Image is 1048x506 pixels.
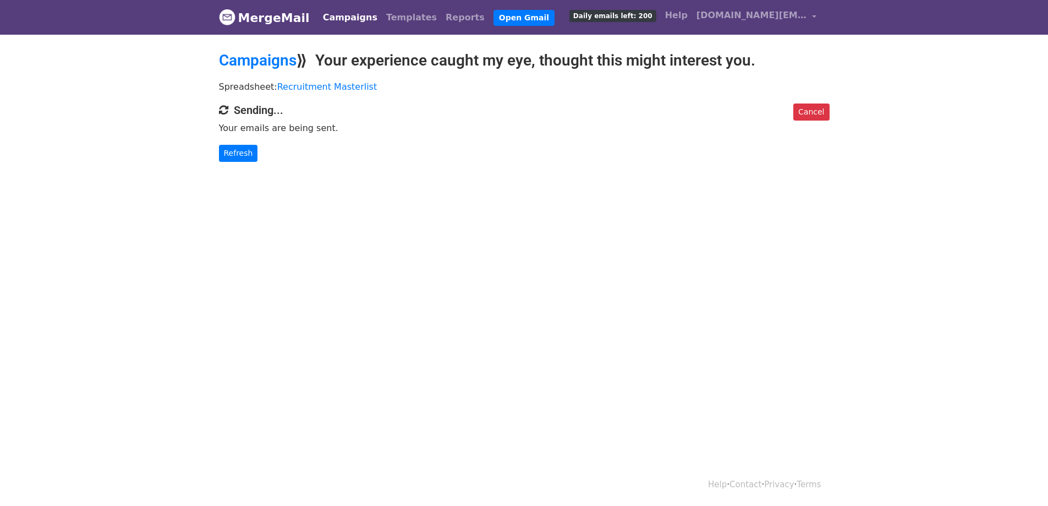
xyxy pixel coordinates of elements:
a: Cancel [793,104,829,121]
img: MergeMail logo [219,9,235,25]
a: Daily emails left: 200 [565,4,661,26]
span: Daily emails left: 200 [569,10,656,22]
a: Terms [797,480,821,489]
a: [DOMAIN_NAME][EMAIL_ADDRESS][DOMAIN_NAME] [692,4,821,30]
p: Spreadsheet: [219,81,830,93]
a: Privacy [764,480,794,489]
a: Templates [382,7,441,29]
a: Help [661,4,692,26]
h4: Sending... [219,104,830,117]
span: [DOMAIN_NAME][EMAIL_ADDRESS][DOMAIN_NAME] [696,9,806,22]
a: Help [708,480,727,489]
p: Your emails are being sent. [219,122,830,134]
a: Refresh [219,145,258,162]
a: Campaigns [319,7,382,29]
a: Contact [729,480,761,489]
a: Open Gmail [493,10,555,26]
a: Campaigns [219,51,297,69]
a: MergeMail [219,6,310,29]
a: Recruitment Masterlist [277,81,377,92]
h2: ⟫ Your experience caught my eye, thought this might interest you. [219,51,830,70]
a: Reports [441,7,489,29]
